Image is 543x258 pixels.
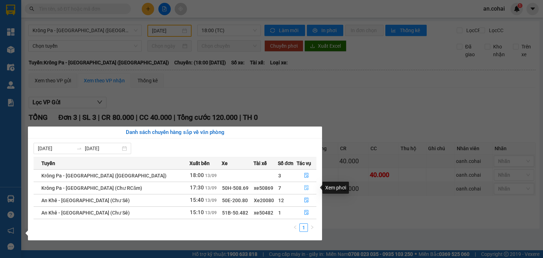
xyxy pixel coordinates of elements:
[205,210,217,215] span: 13/09
[308,223,316,232] li: Next Page
[304,210,309,216] span: file-done
[308,223,316,232] button: right
[297,182,316,194] button: file-done
[41,198,130,203] span: An Khê - [GEOGRAPHIC_DATA] (Chư Sê)
[190,184,204,191] span: 17:30
[304,185,309,191] span: file-done
[205,198,217,203] span: 13/09
[291,223,299,232] li: Previous Page
[297,170,316,181] button: file-done
[41,185,142,191] span: Krông Pa - [GEOGRAPHIC_DATA] (Chư RCăm)
[304,198,309,203] span: file-done
[297,159,311,167] span: Tác vụ
[85,145,121,152] input: Đến ngày
[300,224,308,231] a: 1
[278,198,284,203] span: 12
[254,197,278,204] div: Xe20080
[222,159,228,167] span: Xe
[38,145,74,152] input: Từ ngày
[41,210,130,216] span: An Khê - [GEOGRAPHIC_DATA] (Chư Sê)
[278,159,294,167] span: Số đơn
[322,182,349,194] div: Xem phơi
[222,210,248,216] span: 51B-50.482
[253,159,267,167] span: Tài xế
[190,209,204,216] span: 15:10
[310,225,314,229] span: right
[293,225,297,229] span: left
[190,197,204,203] span: 15:40
[189,159,210,167] span: Xuất bến
[205,186,217,190] span: 13/09
[76,146,82,151] span: to
[304,173,309,178] span: file-done
[222,198,248,203] span: 50E-200.80
[278,173,281,178] span: 3
[222,185,249,191] span: 50H-508.69
[205,173,217,178] span: 13/09
[76,146,82,151] span: swap-right
[254,184,278,192] div: xe50869
[41,173,167,178] span: Krông Pa - [GEOGRAPHIC_DATA] ([GEOGRAPHIC_DATA])
[278,210,281,216] span: 1
[299,223,308,232] li: 1
[297,207,316,218] button: file-done
[34,128,316,137] div: Danh sách chuyến hàng sắp về văn phòng
[278,185,281,191] span: 7
[41,159,55,167] span: Tuyến
[291,223,299,232] button: left
[190,172,204,178] span: 18:00
[297,195,316,206] button: file-done
[254,209,278,217] div: xe50482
